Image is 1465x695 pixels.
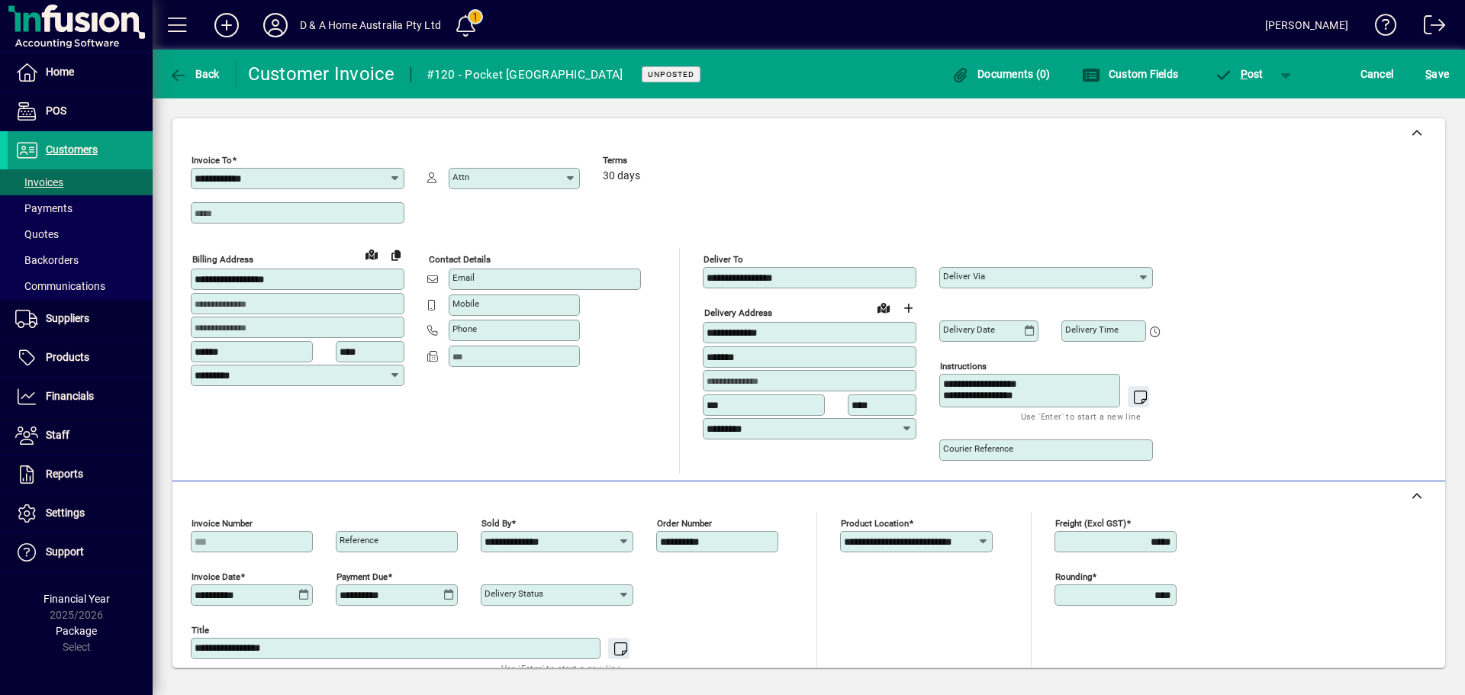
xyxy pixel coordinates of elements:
mat-label: Freight (excl GST) [1055,518,1126,529]
span: S [1425,68,1431,80]
button: Post [1206,60,1271,88]
span: Support [46,545,84,558]
span: Documents (0) [951,68,1051,80]
span: Financials [46,390,94,402]
mat-label: Invoice number [192,518,253,529]
mat-hint: Use 'Enter' to start a new line [1021,407,1141,425]
span: Payments [15,202,72,214]
app-page-header-button: Back [153,60,237,88]
a: Suppliers [8,300,153,338]
span: P [1241,68,1248,80]
a: Settings [8,494,153,533]
mat-label: Title [192,625,209,635]
span: Quotes [15,228,59,240]
a: Support [8,533,153,571]
span: Custom Fields [1082,68,1178,80]
span: Customers [46,143,98,156]
mat-label: Invoice To [192,155,232,166]
span: Home [46,66,74,78]
button: Add [202,11,251,39]
mat-label: Mobile [452,298,479,309]
a: Invoices [8,169,153,195]
span: Reports [46,468,83,480]
span: ave [1425,62,1449,86]
a: Products [8,339,153,377]
mat-label: Delivery time [1065,324,1119,335]
span: Financial Year [43,593,110,605]
mat-label: Product location [841,518,909,529]
a: View on map [359,242,384,266]
button: Back [165,60,224,88]
button: Copy to Delivery address [384,243,408,267]
span: Unposted [648,69,694,79]
mat-label: Email [452,272,475,283]
mat-label: Instructions [940,361,987,372]
a: Backorders [8,247,153,273]
a: Logout [1412,3,1446,53]
mat-label: Deliver via [943,271,985,282]
a: Staff [8,417,153,455]
a: Communications [8,273,153,299]
mat-label: Delivery date [943,324,995,335]
button: Custom Fields [1078,60,1182,88]
div: D & A Home Australia Pty Ltd [300,13,441,37]
span: Products [46,351,89,363]
button: Cancel [1357,60,1398,88]
a: Knowledge Base [1364,3,1397,53]
button: Save [1422,60,1453,88]
a: POS [8,92,153,130]
a: View on map [871,295,896,320]
button: Documents (0) [948,60,1054,88]
mat-label: Sold by [481,518,511,529]
span: Communications [15,280,105,292]
mat-label: Rounding [1055,571,1092,582]
a: Quotes [8,221,153,247]
span: 30 days [603,170,640,182]
span: Backorders [15,254,79,266]
mat-label: Order number [657,518,712,529]
span: Settings [46,507,85,519]
span: Suppliers [46,312,89,324]
mat-label: Delivery status [485,588,543,599]
span: Terms [603,156,694,166]
mat-label: Attn [452,172,469,182]
span: POS [46,105,66,117]
span: Cancel [1360,62,1394,86]
span: ost [1214,68,1264,80]
div: Customer Invoice [248,62,395,86]
span: Back [169,68,220,80]
a: Reports [8,455,153,494]
mat-label: Courier Reference [943,443,1013,454]
mat-hint: Use 'Enter' to start a new line [501,659,621,677]
span: Invoices [15,176,63,188]
button: Choose address [896,296,920,320]
button: Profile [251,11,300,39]
a: Home [8,53,153,92]
mat-label: Reference [340,535,378,545]
a: Payments [8,195,153,221]
a: Financials [8,378,153,416]
mat-label: Payment due [336,571,388,582]
mat-label: Invoice date [192,571,240,582]
mat-label: Deliver To [704,254,743,265]
div: [PERSON_NAME] [1265,13,1348,37]
mat-label: Phone [452,323,477,334]
span: Staff [46,429,69,441]
div: #120 - Pocket [GEOGRAPHIC_DATA] [427,63,623,87]
span: Package [56,625,97,637]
